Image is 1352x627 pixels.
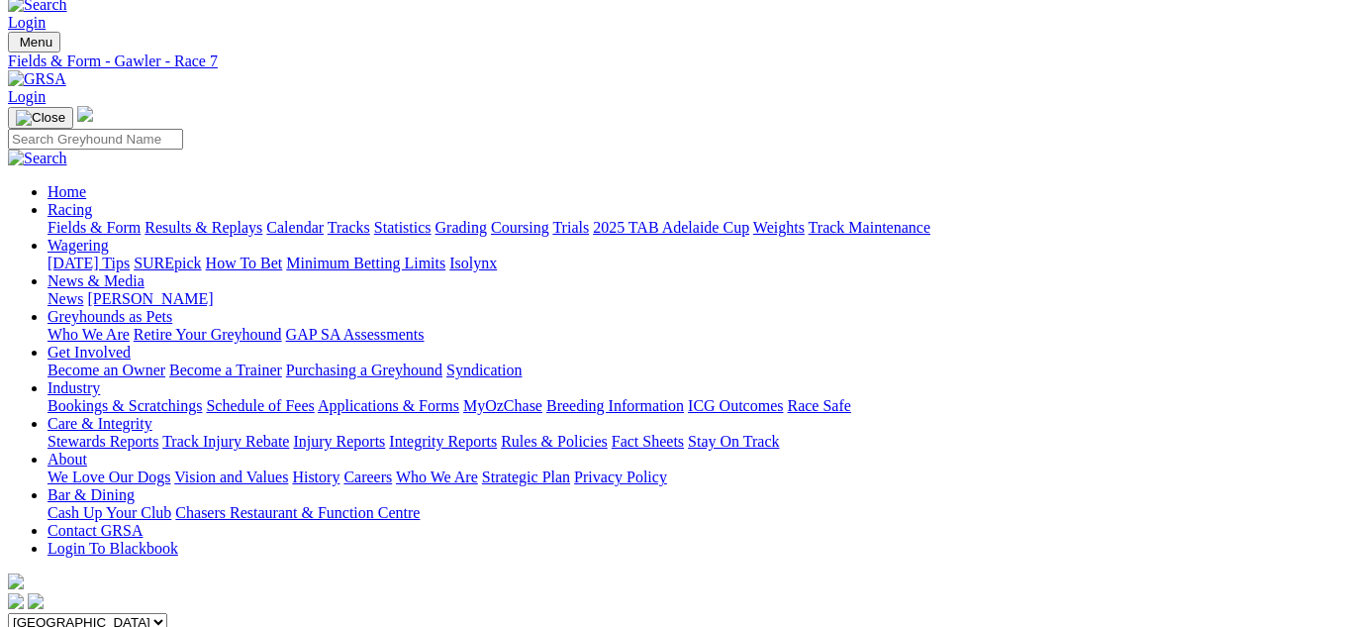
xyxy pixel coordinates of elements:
div: Care & Integrity [48,433,1344,451]
a: SUREpick [134,255,201,271]
a: Retire Your Greyhound [134,326,282,343]
a: Home [48,183,86,200]
img: GRSA [8,70,66,88]
a: Strategic Plan [482,469,570,485]
img: logo-grsa-white.png [77,106,93,122]
div: Racing [48,219,1344,237]
a: 2025 TAB Adelaide Cup [593,219,749,236]
a: Syndication [446,362,522,378]
a: Calendar [266,219,324,236]
a: Stay On Track [688,433,779,450]
a: Become a Trainer [169,362,282,378]
a: Fields & Form - Gawler - Race 7 [8,52,1344,70]
a: News [48,290,83,307]
div: Get Involved [48,362,1344,379]
a: Track Injury Rebate [162,433,289,450]
a: Privacy Policy [574,469,667,485]
a: Weights [753,219,805,236]
a: Breeding Information [546,397,684,414]
a: Trials [552,219,589,236]
input: Search [8,129,183,150]
a: Chasers Restaurant & Function Centre [175,504,420,521]
a: Grading [435,219,487,236]
a: Purchasing a Greyhound [286,362,442,378]
a: Fact Sheets [612,433,684,450]
a: Vision and Values [174,469,288,485]
div: News & Media [48,290,1344,308]
a: ICG Outcomes [688,397,783,414]
div: About [48,469,1344,486]
div: Greyhounds as Pets [48,326,1344,344]
div: Bar & Dining [48,504,1344,522]
a: Isolynx [449,255,497,271]
a: Results & Replays [145,219,262,236]
button: Toggle navigation [8,107,73,129]
a: Rules & Policies [501,433,608,450]
a: Track Maintenance [809,219,930,236]
a: Race Safe [787,397,850,414]
a: Applications & Forms [318,397,459,414]
img: facebook.svg [8,593,24,609]
a: Login [8,14,46,31]
a: Login To Blackbook [48,540,178,557]
a: Greyhounds as Pets [48,308,172,325]
button: Toggle navigation [8,32,60,52]
a: Bookings & Scratchings [48,397,202,414]
img: Search [8,150,67,167]
a: Coursing [491,219,549,236]
a: We Love Our Dogs [48,469,170,485]
a: Schedule of Fees [206,397,314,414]
a: Injury Reports [293,433,385,450]
a: About [48,451,87,468]
span: Menu [20,35,52,50]
img: logo-grsa-white.png [8,574,24,589]
div: Wagering [48,255,1344,272]
a: Bar & Dining [48,486,135,503]
a: Tracks [328,219,370,236]
a: Statistics [374,219,432,236]
img: twitter.svg [28,593,44,609]
a: Fields & Form [48,219,141,236]
a: Login [8,88,46,105]
a: History [292,469,339,485]
a: Contact GRSA [48,522,143,539]
a: Wagering [48,237,109,254]
a: MyOzChase [463,397,542,414]
a: Care & Integrity [48,415,152,432]
a: Stewards Reports [48,433,158,450]
a: How To Bet [206,255,283,271]
a: News & Media [48,272,145,289]
a: Careers [343,469,392,485]
a: Minimum Betting Limits [286,255,445,271]
div: Industry [48,397,1344,415]
a: [PERSON_NAME] [87,290,213,307]
a: Become an Owner [48,362,165,378]
a: Industry [48,379,100,396]
a: Cash Up Your Club [48,504,171,521]
a: GAP SA Assessments [286,326,425,343]
a: Get Involved [48,344,131,361]
a: Who We Are [48,326,130,343]
img: Close [16,110,65,126]
a: Integrity Reports [389,433,497,450]
a: Racing [48,201,92,218]
a: Who We Are [396,469,478,485]
a: [DATE] Tips [48,255,130,271]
